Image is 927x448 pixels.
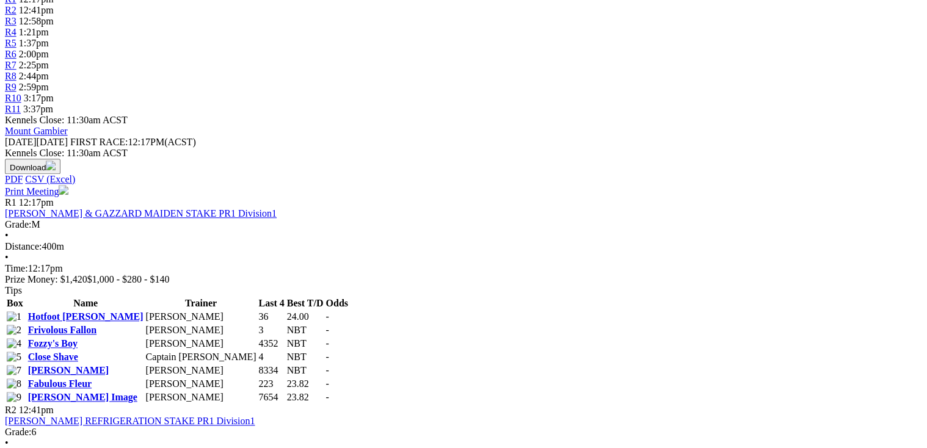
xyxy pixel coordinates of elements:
a: Print Meeting [5,186,68,197]
div: Download [5,174,922,185]
span: 2:00pm [19,49,49,59]
span: 12:41pm [19,5,54,15]
th: Trainer [145,297,257,309]
a: R4 [5,27,16,37]
a: [PERSON_NAME] [28,365,109,375]
td: 7654 [258,391,285,403]
a: CSV (Excel) [25,174,75,184]
td: NBT [286,351,324,363]
span: - [325,311,329,322]
td: NBT [286,338,324,350]
span: Box [7,298,23,308]
span: 12:17PM(ACST) [70,137,196,147]
a: R3 [5,16,16,26]
div: M [5,219,922,230]
a: R11 [5,104,21,114]
img: 7 [7,365,21,376]
a: PDF [5,174,23,184]
span: - [325,365,329,375]
span: Kennels Close: 11:30am ACST [5,115,128,125]
a: [PERSON_NAME] REFRIGERATION STAKE PR1 Division1 [5,416,255,426]
span: Time: [5,263,28,273]
td: [PERSON_NAME] [145,311,257,323]
span: Grade: [5,219,32,229]
a: R9 [5,82,16,92]
span: [DATE] [5,137,37,147]
a: Mount Gambier [5,126,68,136]
a: R5 [5,38,16,48]
a: Close Shave [28,352,78,362]
td: 23.82 [286,391,324,403]
a: R6 [5,49,16,59]
a: R8 [5,71,16,81]
td: 4 [258,351,285,363]
td: NBT [286,364,324,377]
div: 12:17pm [5,263,922,274]
a: R10 [5,93,21,103]
a: Fozzy's Boy [28,338,78,349]
span: FIRST RACE: [70,137,128,147]
td: [PERSON_NAME] [145,364,257,377]
img: 1 [7,311,21,322]
td: 24.00 [286,311,324,323]
span: 2:44pm [19,71,49,81]
img: 4 [7,338,21,349]
a: R7 [5,60,16,70]
span: 12:17pm [19,197,54,208]
a: Hotfoot [PERSON_NAME] [28,311,144,322]
span: 2:59pm [19,82,49,92]
a: [PERSON_NAME] & GAZZARD MAIDEN STAKE PR1 Division1 [5,208,277,219]
th: Last 4 [258,297,285,309]
span: - [325,392,329,402]
span: R1 [5,197,16,208]
span: [DATE] [5,137,68,147]
span: - [325,325,329,335]
th: Name [27,297,144,309]
img: 5 [7,352,21,363]
div: Kennels Close: 11:30am ACST [5,148,922,159]
td: [PERSON_NAME] [145,338,257,350]
td: 8334 [258,364,285,377]
img: 2 [7,325,21,336]
span: 3:17pm [24,93,54,103]
span: Tips [5,285,22,295]
img: 9 [7,392,21,403]
th: Odds [325,297,348,309]
button: Download [5,159,60,174]
td: NBT [286,324,324,336]
td: 223 [258,378,285,390]
td: [PERSON_NAME] [145,391,257,403]
td: [PERSON_NAME] [145,324,257,336]
a: R2 [5,5,16,15]
div: 400m [5,241,922,252]
div: Prize Money: $1,420 [5,274,922,285]
span: 1:21pm [19,27,49,37]
span: Grade: [5,427,32,437]
span: - [325,378,329,389]
td: [PERSON_NAME] [145,378,257,390]
span: - [325,338,329,349]
span: - [325,352,329,362]
span: • [5,230,9,240]
td: 4352 [258,338,285,350]
img: printer.svg [59,185,68,195]
span: 12:41pm [19,405,54,415]
span: 12:58pm [19,16,54,26]
a: Fabulous Fleur [28,378,92,389]
a: Frivolous Fallon [28,325,96,335]
img: download.svg [46,161,56,170]
a: [PERSON_NAME] Image [28,392,137,402]
div: 6 [5,427,922,438]
td: 36 [258,311,285,323]
td: Captain [PERSON_NAME] [145,351,257,363]
td: 23.82 [286,378,324,390]
span: 2:25pm [19,60,49,70]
